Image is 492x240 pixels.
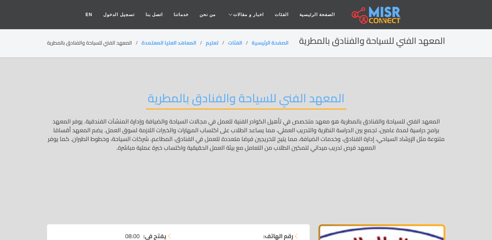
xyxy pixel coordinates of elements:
span: اخبار و مقالات [233,11,264,18]
a: الصفحة الرئيسية [252,38,288,47]
p: المعهد الفني للسياحة والفنادق بالمطرية هو معهد متخصص في تأهيل الكوادر الفنية للعمل في مجالات السي... [47,117,445,213]
a: المعاهد العليا المعتمدة [142,38,196,47]
a: اتصل بنا [140,8,168,22]
a: تسجيل الدخول [98,8,140,22]
h2: المعهد الفني للسياحة والفنادق بالمطرية [146,91,346,110]
a: الفئات [228,38,242,47]
a: EN [80,8,98,22]
li: المعهد الفني للسياحة والفنادق بالمطرية [47,39,142,47]
img: main.misr_connect [352,5,400,24]
a: الصفحة الرئيسية [294,8,340,22]
a: من نحن [194,8,221,22]
a: خدماتنا [168,8,194,22]
a: تعليم [206,38,218,47]
a: الفئات [269,8,294,22]
h2: المعهد الفني للسياحة والفنادق بالمطرية [299,36,445,46]
a: اخبار و مقالات [221,8,269,22]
